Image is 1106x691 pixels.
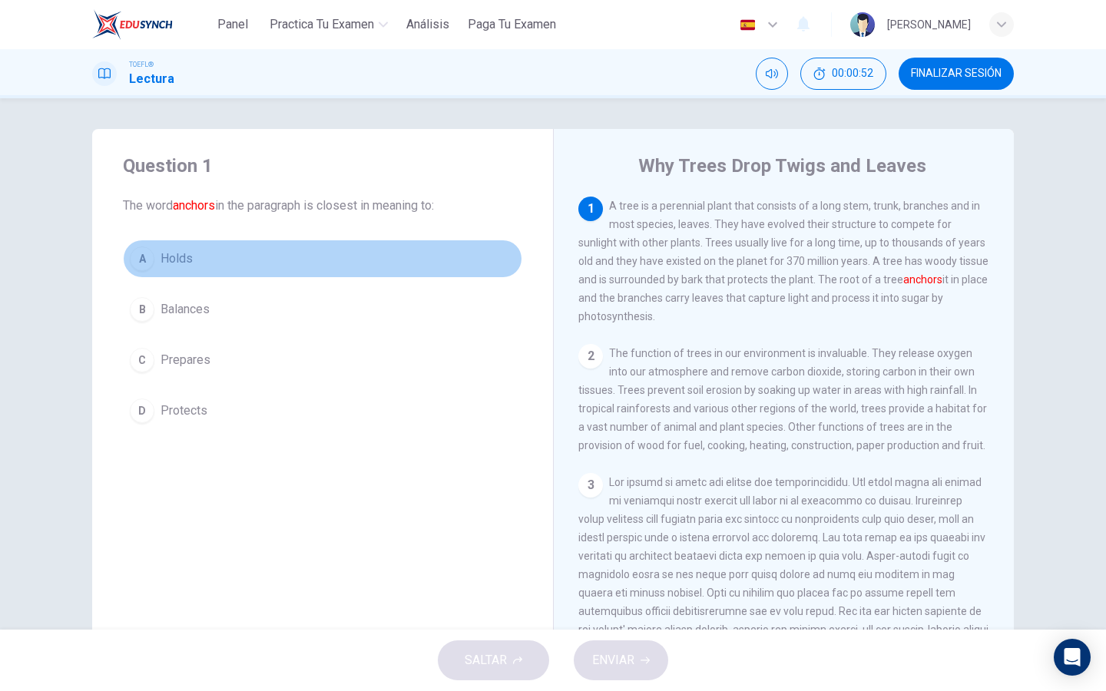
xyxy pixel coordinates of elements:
span: Balances [161,300,210,319]
span: Protects [161,402,207,420]
font: anchors [173,198,215,213]
h4: Question 1 [123,154,522,178]
span: Análisis [406,15,449,34]
span: Practica tu examen [270,15,374,34]
font: anchors [903,273,942,286]
button: DProtects [123,392,522,430]
button: FINALIZAR SESIÓN [899,58,1014,90]
button: Paga Tu Examen [462,11,562,38]
button: Panel [208,11,257,38]
button: AHolds [123,240,522,278]
button: CPrepares [123,341,522,379]
div: 3 [578,473,603,498]
span: 00:00:52 [832,68,873,80]
button: Practica tu examen [263,11,394,38]
button: Análisis [400,11,455,38]
div: Ocultar [800,58,886,90]
div: 1 [578,197,603,221]
div: Open Intercom Messenger [1054,639,1091,676]
span: The word in the paragraph is closest in meaning to: [123,197,522,215]
h4: Why Trees Drop Twigs and Leaves [638,154,926,178]
img: EduSynch logo [92,9,173,40]
button: 00:00:52 [800,58,886,90]
div: B [130,297,154,322]
span: Paga Tu Examen [468,15,556,34]
span: A tree is a perennial plant that consists of a long stem, trunk, branches and in most species, le... [578,200,988,322]
div: A [130,246,154,271]
span: Prepares [161,351,210,369]
div: Silenciar [756,58,788,90]
span: FINALIZAR SESIÓN [911,68,1002,80]
button: BBalances [123,290,522,329]
h1: Lectura [129,70,174,88]
div: C [130,348,154,372]
div: 2 [578,344,603,369]
a: EduSynch logo [92,9,208,40]
img: Profile picture [850,12,875,37]
img: es [738,19,757,31]
span: The function of trees in our environment is invaluable. They release oxygen into our atmosphere a... [578,347,987,451]
span: Panel [217,15,248,34]
span: TOEFL® [129,59,154,70]
div: [PERSON_NAME] [887,15,971,34]
span: Holds [161,250,193,268]
div: D [130,398,154,423]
